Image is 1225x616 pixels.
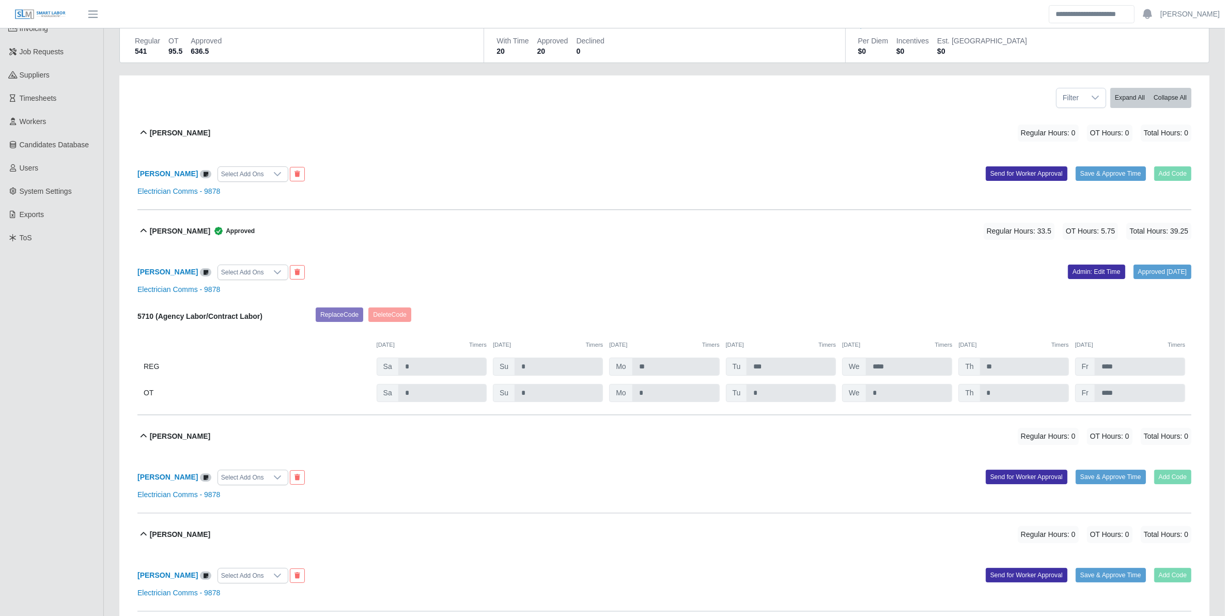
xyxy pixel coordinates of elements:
span: Su [493,358,515,376]
dd: 636.5 [191,46,222,56]
button: End Worker & Remove from the Timesheet [290,265,305,280]
span: Regular Hours: 33.5 [984,223,1055,240]
button: Add Code [1154,166,1192,181]
dd: $0 [896,46,929,56]
span: Total Hours: 0 [1141,526,1191,543]
button: [PERSON_NAME] Approved Regular Hours: 33.5 OT Hours: 5.75 Total Hours: 39.25 [137,210,1191,252]
span: Fr [1075,384,1095,402]
span: Filter [1057,88,1085,107]
span: Mo [609,358,632,376]
img: SLM Logo [14,9,66,20]
button: Send for Worker Approval [986,166,1067,181]
button: [PERSON_NAME] Regular Hours: 0 OT Hours: 0 Total Hours: 0 [137,415,1191,457]
dd: 20 [497,46,529,56]
a: [PERSON_NAME] [137,473,198,481]
span: Job Requests [20,48,64,56]
button: Send for Worker Approval [986,568,1067,582]
a: View/Edit Notes [200,473,211,481]
a: View/Edit Notes [200,268,211,276]
span: Regular Hours: 0 [1018,428,1079,445]
span: Tu [726,358,748,376]
dt: Approved [191,36,222,46]
a: Admin: Edit Time [1068,265,1125,279]
span: Timesheets [20,94,57,102]
span: Total Hours: 39.25 [1126,223,1191,240]
span: Regular Hours: 0 [1018,125,1079,142]
button: End Worker & Remove from the Timesheet [290,568,305,583]
button: Save & Approve Time [1076,568,1146,582]
div: Select Add Ons [218,167,267,181]
a: [PERSON_NAME] [1160,9,1220,20]
span: Su [493,384,515,402]
span: Sa [377,384,399,402]
button: End Worker & Remove from the Timesheet [290,470,305,485]
b: [PERSON_NAME] [150,529,210,540]
span: Total Hours: 0 [1141,125,1191,142]
dd: $0 [937,46,1027,56]
div: [DATE] [609,341,719,349]
span: Total Hours: 0 [1141,428,1191,445]
dt: OT [168,36,182,46]
a: Electrician Comms - 9878 [137,490,220,499]
button: Timers [469,341,487,349]
a: View/Edit Notes [200,170,211,178]
button: Collapse All [1149,88,1191,108]
div: [DATE] [726,341,836,349]
span: OT Hours: 0 [1087,526,1133,543]
span: Mo [609,384,632,402]
button: Add Code [1154,470,1192,484]
span: Candidates Database [20,141,89,149]
dt: Regular [135,36,160,46]
span: OT Hours: 5.75 [1063,223,1118,240]
span: ToS [20,234,32,242]
button: DeleteCode [368,307,411,322]
button: Timers [1168,341,1185,349]
dt: Per Diem [858,36,888,46]
button: [PERSON_NAME] Regular Hours: 0 OT Hours: 0 Total Hours: 0 [137,112,1191,154]
a: View/Edit Notes [200,571,211,579]
span: Th [958,384,980,402]
dd: 95.5 [168,46,182,56]
dd: 20 [537,46,568,56]
button: [PERSON_NAME] Regular Hours: 0 OT Hours: 0 Total Hours: 0 [137,514,1191,556]
span: Users [20,164,39,172]
a: Approved [DATE] [1134,265,1191,279]
dt: Declined [577,36,604,46]
span: OT Hours: 0 [1087,125,1133,142]
button: Timers [935,341,953,349]
dt: Est. [GEOGRAPHIC_DATA] [937,36,1027,46]
div: OT [144,384,370,402]
div: [DATE] [493,341,603,349]
dd: $0 [858,46,888,56]
div: Select Add Ons [218,265,267,280]
span: We [842,358,866,376]
a: [PERSON_NAME] [137,170,198,178]
span: Approved [210,226,255,236]
button: End Worker & Remove from the Timesheet [290,167,305,181]
div: [DATE] [842,341,952,349]
a: Electrician Comms - 9878 [137,285,220,294]
b: [PERSON_NAME] [150,431,210,442]
a: Electrician Comms - 9878 [137,589,220,597]
button: Timers [1051,341,1069,349]
div: Select Add Ons [218,470,267,485]
dt: With Time [497,36,529,46]
b: [PERSON_NAME] [150,128,210,138]
span: OT Hours: 0 [1087,428,1133,445]
div: [DATE] [377,341,487,349]
a: [PERSON_NAME] [137,268,198,276]
div: [DATE] [958,341,1068,349]
dt: Approved [537,36,568,46]
button: Send for Worker Approval [986,470,1067,484]
div: Select Add Ons [218,568,267,583]
a: [PERSON_NAME] [137,571,198,579]
span: Tu [726,384,748,402]
span: We [842,384,866,402]
button: Timers [586,341,603,349]
span: Exports [20,210,44,219]
div: [DATE] [1075,341,1185,349]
